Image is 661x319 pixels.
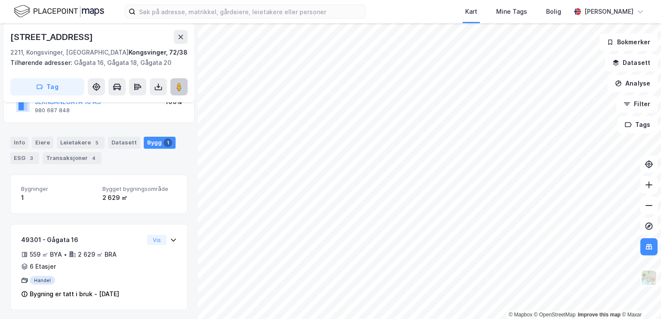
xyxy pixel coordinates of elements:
div: Gågata 16, Gågata 18, Gågata 20 [10,58,181,68]
button: Bokmerker [599,34,658,51]
div: 3 [27,154,36,163]
div: [PERSON_NAME] [584,6,633,17]
button: Datasett [605,54,658,71]
div: Transaksjoner [43,152,102,164]
a: OpenStreetMap [534,312,576,318]
button: Analyse [608,75,658,92]
input: Søk på adresse, matrikkel, gårdeiere, leietakere eller personer [136,5,365,18]
div: 2211, Kongsvinger, [GEOGRAPHIC_DATA] [10,47,129,58]
div: Bygning er tatt i bruk - [DATE] [30,289,119,299]
div: [STREET_ADDRESS] [10,30,95,44]
div: Bygg [144,137,176,149]
div: ESG [10,152,39,164]
div: Kongsvinger, 72/38 [129,47,188,58]
span: Bygget bygningsområde [102,185,177,193]
div: 5 [93,138,101,147]
div: Bolig [546,6,561,17]
div: 4 [90,154,98,163]
div: Kontrollprogram for chat [618,278,661,319]
div: 1 [21,193,96,203]
div: • [64,251,67,258]
div: 2 629 ㎡ [102,193,177,203]
div: 2 629 ㎡ BRA [78,249,117,260]
div: Datasett [108,137,140,149]
div: 1 [164,138,172,147]
div: Kart [465,6,477,17]
div: 980 687 848 [35,107,70,114]
a: Improve this map [578,312,621,318]
button: Tags [618,116,658,133]
div: 49301 - Gågata 16 [21,235,144,245]
div: 6 Etasjer [30,261,56,272]
iframe: Chat Widget [618,278,661,319]
img: Z [641,270,657,286]
span: Bygninger [21,185,96,193]
div: Info [10,137,28,149]
div: Mine Tags [496,6,527,17]
div: 559 ㎡ BYA [30,249,62,260]
div: Leietakere [57,137,105,149]
button: Tag [10,78,84,95]
span: Tilhørende adresser: [10,59,74,66]
img: logo.f888ab2527a4732fd821a326f86c7f29.svg [14,4,104,19]
div: Eiere [32,137,53,149]
button: Vis [147,235,167,245]
a: Mapbox [509,312,532,318]
button: Filter [616,95,658,113]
